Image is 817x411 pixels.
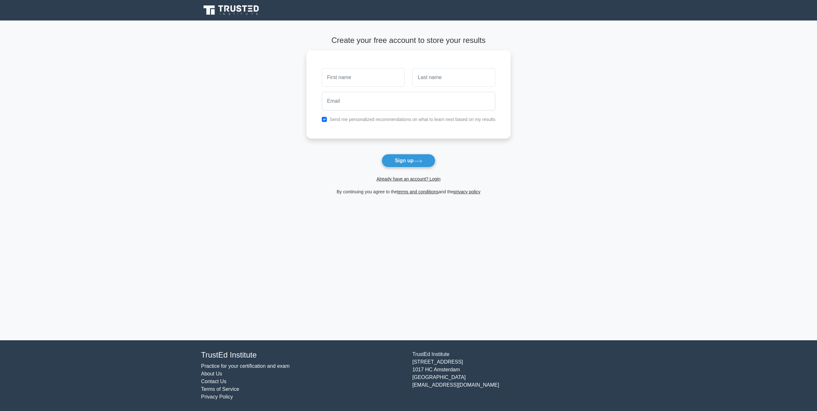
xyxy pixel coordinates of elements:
label: Send me personalized recommendations on what to learn next based on my results [330,117,496,122]
a: Contact Us [201,379,226,384]
h4: Create your free account to store your results [306,36,511,45]
div: By continuing you agree to the and the [303,188,515,196]
a: Practice for your certification and exam [201,363,290,369]
input: Email [322,92,496,110]
input: Last name [412,68,495,87]
a: Already have an account? Login [376,176,441,181]
a: privacy policy [454,189,481,194]
a: terms and conditions [397,189,439,194]
h4: TrustEd Institute [201,351,405,360]
input: First name [322,68,405,87]
a: Privacy Policy [201,394,233,399]
a: Terms of Service [201,386,239,392]
div: TrustEd Institute [STREET_ADDRESS] 1017 HC Amsterdam [GEOGRAPHIC_DATA] [EMAIL_ADDRESS][DOMAIN_NAME] [408,351,620,401]
button: Sign up [382,154,435,167]
a: About Us [201,371,222,376]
